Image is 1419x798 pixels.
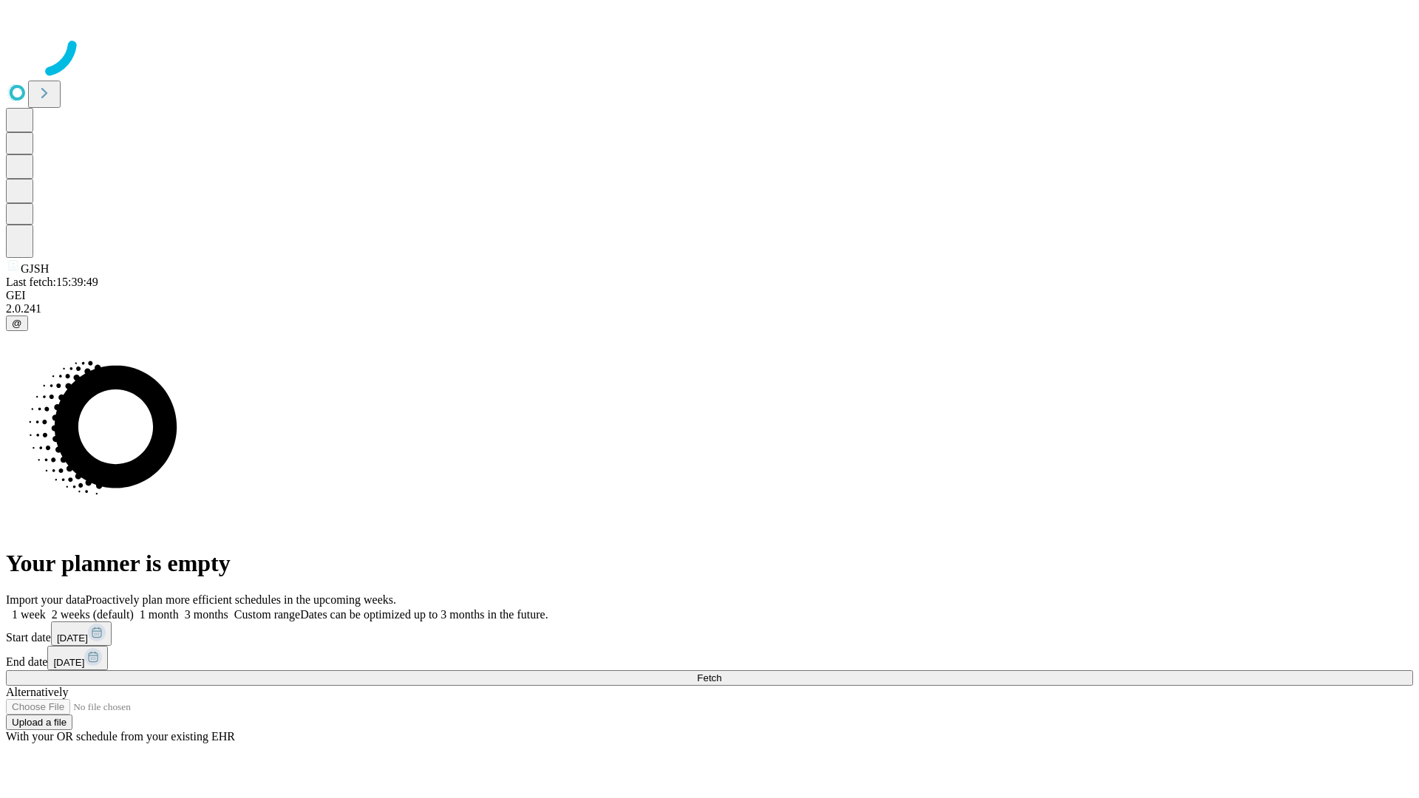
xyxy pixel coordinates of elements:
[300,608,548,621] span: Dates can be optimized up to 3 months in the future.
[86,593,396,606] span: Proactively plan more efficient schedules in the upcoming weeks.
[52,608,134,621] span: 2 weeks (default)
[21,262,49,275] span: GJSH
[53,657,84,668] span: [DATE]
[6,621,1413,646] div: Start date
[6,670,1413,686] button: Fetch
[6,686,68,698] span: Alternatively
[12,318,22,329] span: @
[47,646,108,670] button: [DATE]
[57,632,88,644] span: [DATE]
[6,593,86,606] span: Import your data
[12,608,46,621] span: 1 week
[6,715,72,730] button: Upload a file
[697,672,721,683] span: Fetch
[234,608,300,621] span: Custom range
[140,608,179,621] span: 1 month
[51,621,112,646] button: [DATE]
[6,289,1413,302] div: GEI
[185,608,228,621] span: 3 months
[6,550,1413,577] h1: Your planner is empty
[6,646,1413,670] div: End date
[6,316,28,331] button: @
[6,730,235,743] span: With your OR schedule from your existing EHR
[6,302,1413,316] div: 2.0.241
[6,276,98,288] span: Last fetch: 15:39:49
